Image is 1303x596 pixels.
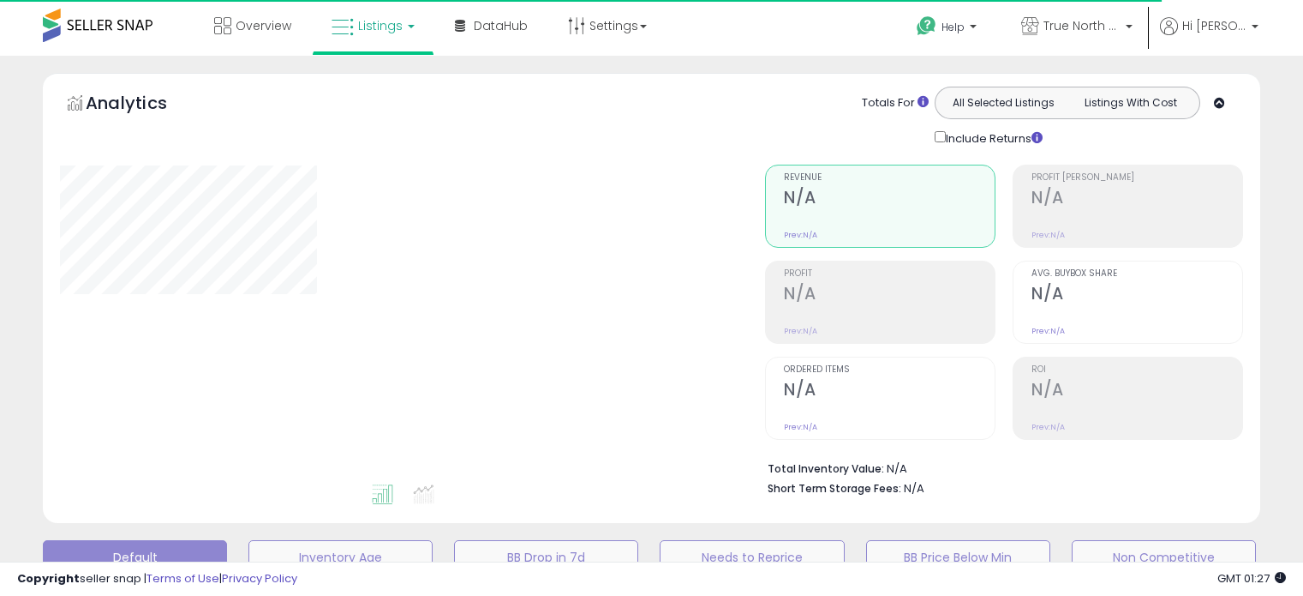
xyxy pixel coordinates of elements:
div: Totals For [862,95,929,111]
small: Prev: N/A [1031,230,1065,240]
a: Hi [PERSON_NAME] [1160,17,1258,56]
span: Profit [PERSON_NAME] [1031,173,1242,183]
span: Listings [358,17,403,34]
span: Revenue [784,173,995,183]
span: Help [941,20,965,34]
span: True North Supply & Co. [1043,17,1121,34]
i: Get Help [916,15,937,37]
b: Total Inventory Value: [768,461,884,476]
div: Include Returns [922,128,1063,147]
button: All Selected Listings [940,92,1067,114]
a: Terms of Use [146,570,219,587]
small: Prev: N/A [1031,422,1065,432]
span: ROI [1031,365,1242,375]
h2: N/A [1031,380,1242,403]
span: DataHub [474,17,528,34]
li: N/A [768,457,1230,478]
small: Prev: N/A [1031,326,1065,336]
h2: N/A [1031,188,1242,211]
span: 2025-08-26 01:27 GMT [1217,570,1286,587]
button: Needs to Reprice [660,540,844,575]
a: Privacy Policy [222,570,297,587]
h2: N/A [784,188,995,211]
span: Avg. Buybox Share [1031,269,1242,279]
small: Prev: N/A [784,326,817,336]
span: Overview [236,17,291,34]
div: seller snap | | [17,571,297,587]
span: Profit [784,269,995,279]
button: BB Drop in 7d [454,540,638,575]
h2: N/A [784,380,995,403]
button: Listings With Cost [1067,92,1194,114]
span: Hi [PERSON_NAME] [1182,17,1246,34]
button: Non Competitive [1072,540,1256,575]
b: Short Term Storage Fees: [768,481,901,496]
button: Default [43,540,227,575]
h2: N/A [784,284,995,307]
h2: N/A [1031,284,1242,307]
button: Inventory Age [248,540,433,575]
a: Help [903,3,994,56]
strong: Copyright [17,570,80,587]
span: N/A [904,480,924,497]
h5: Analytics [86,91,200,119]
button: BB Price Below Min [866,540,1050,575]
small: Prev: N/A [784,230,817,240]
small: Prev: N/A [784,422,817,432]
span: Ordered Items [784,365,995,375]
